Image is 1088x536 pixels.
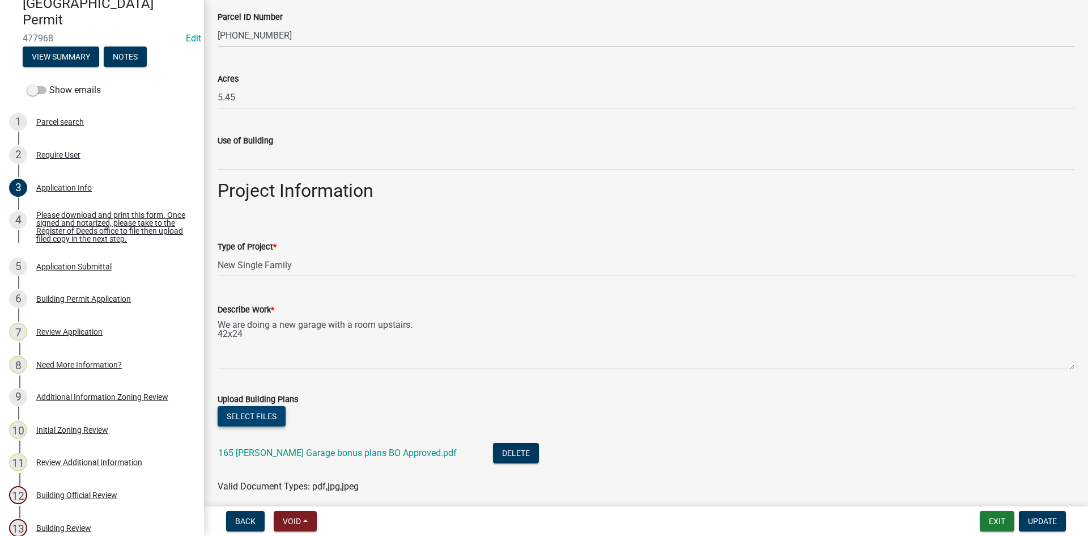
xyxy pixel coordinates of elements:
button: Update [1019,511,1066,531]
div: Building Review [36,524,91,532]
button: Void [274,511,317,531]
div: Please download and print this form. Once signed and notarized, please take to the Register of De... [36,211,186,243]
button: Select files [218,406,286,427]
label: Upload Building Plans [218,396,298,404]
label: Show emails [27,83,101,97]
div: Application Submittal [36,263,112,271]
div: Additional Information Zoning Review [36,393,168,401]
h2: Project Information [218,180,1074,201]
label: Type of Project [218,243,277,251]
div: 8 [9,356,27,374]
span: Update [1028,517,1057,526]
div: Building Official Review [36,491,117,499]
div: Application Info [36,184,92,192]
div: 4 [9,211,27,229]
div: 10 [9,421,27,439]
div: Review Additional Information [36,458,142,466]
label: Use of Building [218,137,273,145]
wm-modal-confirm: Edit Application Number [186,33,201,44]
div: 7 [9,323,27,341]
button: Back [226,511,265,531]
div: 9 [9,388,27,406]
button: Delete [493,443,539,463]
span: Back [235,517,256,526]
wm-modal-confirm: Delete Document [493,449,539,459]
span: Valid Document Types: pdf,jpg,jpeg [218,481,359,492]
div: 6 [9,290,27,308]
div: 11 [9,453,27,471]
button: Exit [980,511,1014,531]
div: 3 [9,179,27,197]
label: Parcel ID Number [218,14,283,22]
div: 12 [9,486,27,504]
div: Initial Zoning Review [36,426,108,434]
button: Notes [104,47,147,67]
div: Building Permit Application [36,295,131,303]
a: Edit [186,33,201,44]
div: Need More Information? [36,361,122,369]
wm-modal-confirm: Summary [23,53,99,62]
div: Review Application [36,328,103,336]
button: View Summary [23,47,99,67]
div: 2 [9,146,27,164]
wm-modal-confirm: Notes [104,53,147,62]
label: Describe Work [218,306,274,314]
div: 5 [9,258,27,276]
div: 1 [9,113,27,131]
label: Acres [218,75,239,83]
span: 477968 [23,33,181,44]
div: Require User [36,151,80,159]
a: 165 [PERSON_NAME] Garage bonus plans BO Approved.pdf [218,448,457,458]
div: Parcel search [36,118,84,126]
span: Void [283,517,301,526]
